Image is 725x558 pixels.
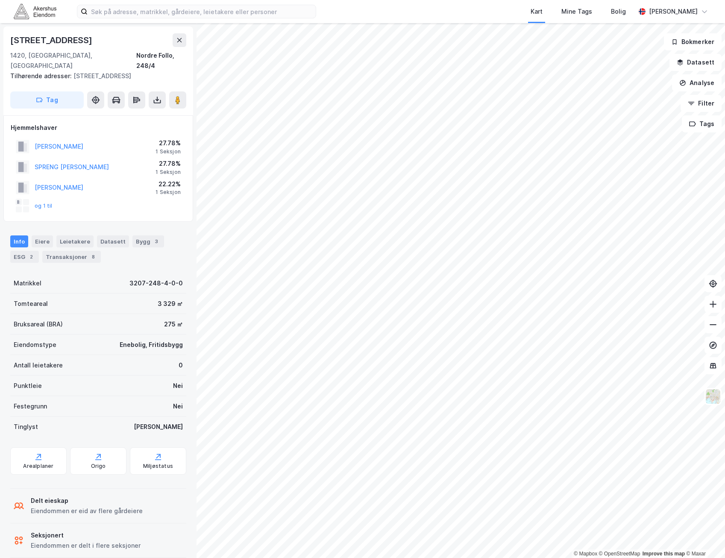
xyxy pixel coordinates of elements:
div: Bygg [132,235,164,247]
div: 3 329 ㎡ [158,299,183,309]
button: Analyse [672,74,722,91]
div: Antall leietakere [14,360,63,370]
div: Bruksareal (BRA) [14,319,63,329]
div: Tomteareal [14,299,48,309]
div: 1 Seksjon [156,148,181,155]
div: 3207-248-4-0-0 [129,278,183,288]
img: Z [705,388,721,405]
div: Festegrunn [14,401,47,411]
div: Leietakere [56,235,94,247]
div: Transaksjoner [42,251,101,263]
div: 0 [179,360,183,370]
img: akershus-eiendom-logo.9091f326c980b4bce74ccdd9f866810c.svg [14,4,56,19]
div: Miljøstatus [143,463,173,470]
div: Hjemmelshaver [11,123,186,133]
div: 3 [152,237,161,246]
div: ESG [10,251,39,263]
div: Eiere [32,235,53,247]
div: 1420, [GEOGRAPHIC_DATA], [GEOGRAPHIC_DATA] [10,50,136,71]
button: Bokmerker [664,33,722,50]
button: Tag [10,91,84,109]
div: [PERSON_NAME] [134,422,183,432]
a: Improve this map [643,551,685,557]
div: Nei [173,381,183,391]
div: Info [10,235,28,247]
div: 275 ㎡ [164,319,183,329]
div: Eiendommen er eid av flere gårdeiere [31,506,143,516]
div: 27.78% [156,159,181,169]
div: Mine Tags [561,6,592,17]
a: Mapbox [574,551,597,557]
div: Arealplaner [23,463,53,470]
button: Tags [682,115,722,132]
div: Bolig [611,6,626,17]
div: 2 [27,253,35,261]
div: Eiendommen er delt i flere seksjoner [31,540,141,551]
div: Nordre Follo, 248/4 [136,50,186,71]
div: 1 Seksjon [156,189,181,196]
div: Tinglyst [14,422,38,432]
div: Kontrollprogram for chat [682,517,725,558]
button: Datasett [669,54,722,71]
div: Datasett [97,235,129,247]
div: Origo [91,463,106,470]
div: Eiendomstype [14,340,56,350]
div: 22.22% [156,179,181,189]
a: OpenStreetMap [599,551,640,557]
div: [PERSON_NAME] [649,6,698,17]
div: 8 [89,253,97,261]
div: Enebolig, Fritidsbygg [120,340,183,350]
div: 27.78% [156,138,181,148]
div: Punktleie [14,381,42,391]
div: 1 Seksjon [156,169,181,176]
input: Søk på adresse, matrikkel, gårdeiere, leietakere eller personer [88,5,316,18]
div: Delt eieskap [31,496,143,506]
div: Nei [173,401,183,411]
div: [STREET_ADDRESS] [10,71,179,81]
span: Tilhørende adresser: [10,72,73,79]
div: Seksjonert [31,530,141,540]
div: Matrikkel [14,278,41,288]
iframe: Chat Widget [682,517,725,558]
div: Kart [531,6,543,17]
div: [STREET_ADDRESS] [10,33,94,47]
button: Filter [681,95,722,112]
